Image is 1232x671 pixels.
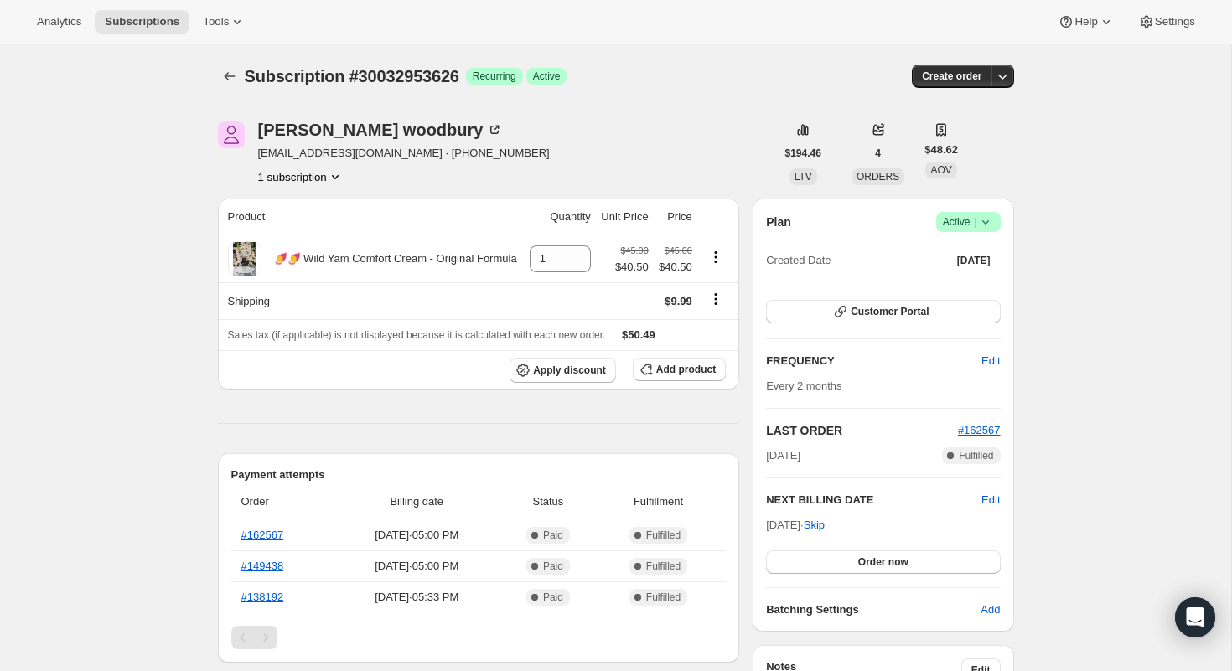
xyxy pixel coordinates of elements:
span: Created Date [766,252,831,269]
span: Analytics [37,15,81,28]
button: Edit [971,348,1010,374]
span: Add product [656,363,716,376]
th: Product [218,199,525,235]
button: [DATE] [947,249,1001,272]
span: 4 [875,147,881,160]
button: Create order [912,65,991,88]
span: Settings [1155,15,1195,28]
h2: Payment attempts [231,467,727,483]
span: Subscription #30032953626 [245,67,459,85]
th: Shipping [218,282,525,319]
span: Fulfilled [959,449,993,462]
span: Skip [804,517,825,534]
button: Apply discount [510,358,616,383]
button: Order now [766,550,1000,574]
span: Active [533,70,561,83]
button: Customer Portal [766,300,1000,323]
span: Fulfilled [646,560,681,573]
span: Billing date [339,493,496,510]
span: $50.49 [622,328,655,341]
a: #162567 [958,424,1001,436]
span: Tools [203,15,229,28]
span: | [974,215,976,229]
span: Sales tax (if applicable) is not displayed because it is calculated with each new order. [228,329,606,341]
span: Subscriptions [105,15,179,28]
button: Help [1048,10,1124,34]
span: Order now [858,555,908,569]
small: $45.00 [621,245,649,255]
th: Quantity [524,199,596,235]
small: $45.00 [665,245,692,255]
span: Active [943,214,994,230]
span: $48.62 [924,142,958,158]
button: Product actions [702,248,729,266]
span: [DATE] · 05:00 PM [339,558,496,575]
a: #149438 [241,560,284,572]
a: #138192 [241,591,284,603]
button: Settings [1128,10,1205,34]
nav: Pagination [231,626,727,649]
span: Edit [981,353,1000,369]
span: Apply discount [533,364,606,377]
span: Fulfilled [646,591,681,604]
span: [DATE] · [766,519,825,531]
button: $194.46 [775,142,831,165]
button: Subscriptions [218,65,241,88]
button: Edit [981,492,1000,508]
span: Fulfillment [601,493,716,510]
span: $9.99 [665,295,692,307]
th: Price [654,199,697,235]
h2: LAST ORDER [766,422,958,439]
span: $40.50 [659,259,692,276]
span: LTV [795,171,812,183]
button: Tools [193,10,256,34]
h2: FREQUENCY [766,353,981,369]
div: Open Intercom Messenger [1175,597,1215,637]
span: [DATE] [957,254,991,267]
button: Analytics [27,10,91,34]
button: #162567 [958,422,1001,439]
span: Recurring [473,70,516,83]
span: AOV [930,164,951,176]
button: Subscriptions [95,10,189,34]
span: [DATE] [766,447,800,464]
span: [EMAIL_ADDRESS][DOMAIN_NAME] · [PHONE_NUMBER] [258,145,550,162]
button: Add [971,596,1010,623]
a: #162567 [241,529,284,541]
h6: Batching Settings [766,601,981,618]
span: [DATE] · 05:00 PM [339,527,496,544]
button: Product actions [258,168,344,185]
span: Help [1074,15,1097,28]
th: Order [231,483,334,520]
span: [DATE] · 05:33 PM [339,589,496,606]
span: $40.50 [615,259,649,276]
span: $194.46 [785,147,821,160]
span: susan woodbury [218,121,245,148]
span: Paid [543,560,563,573]
button: 4 [865,142,891,165]
span: Every 2 months [766,379,841,392]
h2: Plan [766,214,791,230]
span: Customer Portal [851,305,929,318]
button: Skip [794,512,835,539]
span: ORDERS [857,171,899,183]
div: [PERSON_NAME] woodbury [258,121,504,138]
span: Fulfilled [646,529,681,542]
span: Paid [543,529,563,542]
h2: NEXT BILLING DATE [766,492,981,508]
span: Status [505,493,591,510]
button: Add product [633,358,726,381]
div: 🍠🍠 Wild Yam Comfort Cream - Original Formula [261,250,517,267]
th: Unit Price [596,199,654,235]
span: Add [981,601,1000,618]
span: Paid [543,591,563,604]
span: Create order [922,70,981,83]
button: Shipping actions [702,290,729,308]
